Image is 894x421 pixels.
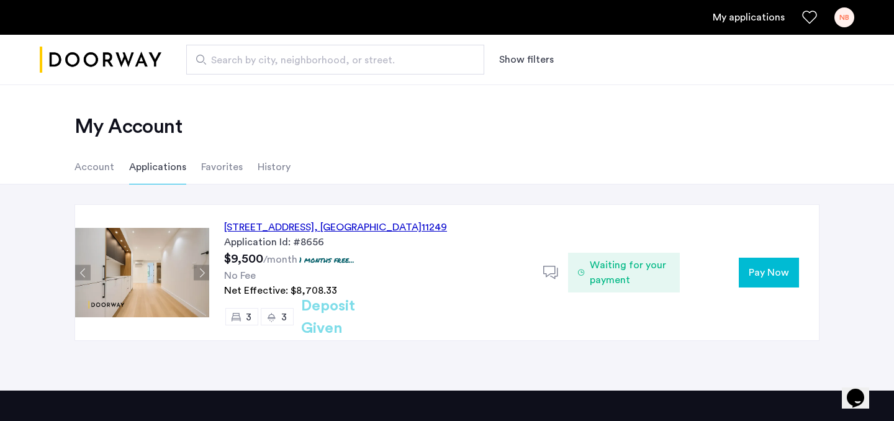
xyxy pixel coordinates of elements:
span: Search by city, neighborhood, or street. [211,53,449,68]
div: [STREET_ADDRESS] 11249 [224,220,447,235]
button: Previous apartment [75,265,91,281]
span: 3 [246,312,251,322]
sub: /month [263,255,297,265]
li: History [258,150,291,184]
span: , [GEOGRAPHIC_DATA] [314,222,422,232]
img: logo [40,37,161,83]
a: Favorites [802,10,817,25]
h2: My Account [74,114,819,139]
button: Show or hide filters [499,52,554,67]
span: 3 [281,312,287,322]
p: 1 months free... [299,255,354,265]
a: Cazamio logo [40,37,161,83]
button: button [739,258,799,287]
li: Account [74,150,114,184]
span: $9,500 [224,253,263,265]
li: Favorites [201,150,243,184]
iframe: chat widget [842,371,882,409]
div: Application Id: #8656 [224,235,528,250]
img: Apartment photo [75,228,209,317]
span: No Fee [224,271,256,281]
input: Apartment Search [186,45,484,75]
span: Waiting for your payment [590,258,670,287]
li: Applications [129,150,186,184]
h2: Deposit Given [301,295,400,340]
a: My application [713,10,785,25]
button: Next apartment [194,265,209,281]
span: Pay Now [749,265,789,280]
span: Net Effective: $8,708.33 [224,286,337,296]
div: NB [834,7,854,27]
